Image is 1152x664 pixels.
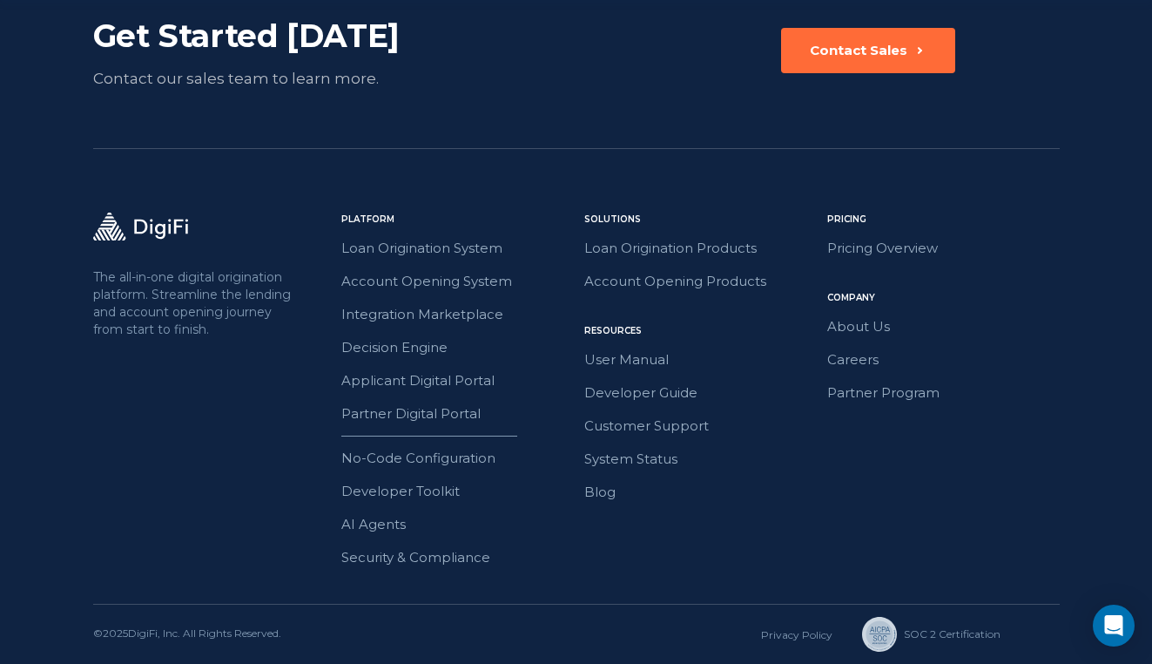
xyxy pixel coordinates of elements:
div: Company [827,291,1060,305]
a: Customer Support [584,415,817,437]
a: Partner Digital Portal [341,403,574,425]
a: Pricing Overview [827,237,1060,260]
a: No-Code Configuration [341,447,574,470]
a: Privacy Policy [761,628,832,641]
div: Get Started [DATE] [93,16,481,56]
a: Partner Program [827,382,1060,404]
div: Pricing [827,213,1060,227]
a: Applicant Digital Portal [341,369,574,392]
div: Contact our sales team to learn more. [93,66,481,91]
a: Developer Toolkit [341,480,574,503]
div: Platform [341,213,574,227]
p: The all-in-one digital origination platform. Streamline the lending and account opening journey f... [93,268,295,338]
a: Careers [827,349,1060,371]
a: Account Opening Products [584,270,817,293]
div: SOC 2 Сertification [904,627,1000,642]
a: Integration Marketplace [341,303,574,326]
a: AI Agents [341,513,574,536]
a: About Us [827,315,1060,338]
a: User Manual [584,349,817,371]
div: Resources [584,324,817,338]
div: Open Intercom Messenger [1093,605,1135,647]
a: Contact Sales [781,28,955,91]
div: Solutions [584,213,817,227]
a: System Status [584,448,817,471]
a: SOC 2 Сertification [862,617,978,652]
a: Blog [584,481,817,504]
button: Contact Sales [781,28,955,73]
a: Account Opening System [341,270,574,293]
a: Loan Origination System [341,237,574,260]
a: Loan Origination Products [584,237,817,260]
div: Contact Sales [810,42,907,59]
a: Decision Engine [341,336,574,359]
div: © 2025 DigiFi, Inc. All Rights Reserved. [93,626,281,643]
a: Developer Guide [584,382,817,404]
a: Security & Compliance [341,546,574,569]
